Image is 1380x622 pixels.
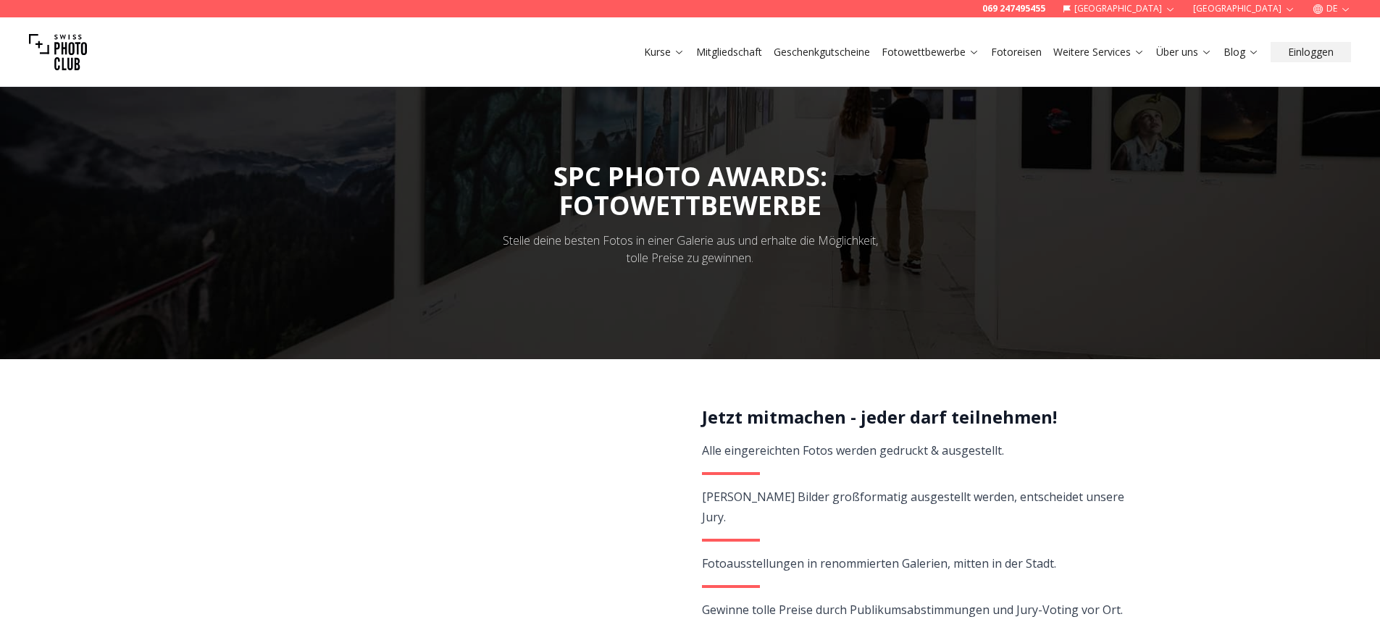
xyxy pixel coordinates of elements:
span: SPC PHOTO AWARDS: [553,159,827,220]
a: Mitgliedschaft [696,45,762,59]
a: Kurse [644,45,685,59]
span: [PERSON_NAME] Bilder großformatig ausgestellt werden, entscheidet unsere Jury. [702,489,1124,525]
button: Fotowettbewerbe [876,42,985,62]
button: Einloggen [1271,42,1351,62]
button: Kurse [638,42,690,62]
div: Stelle deine besten Fotos in einer Galerie aus und erhalte die Möglichkeit, tolle Preise zu gewin... [493,232,887,266]
button: Blog [1218,42,1265,62]
button: Mitgliedschaft [690,42,768,62]
button: Weitere Services [1047,42,1150,62]
a: Blog [1224,45,1259,59]
h2: Jetzt mitmachen - jeder darf teilnehmen! [702,405,1126,429]
button: Geschenkgutscheine [768,42,876,62]
a: Über uns [1156,45,1212,59]
div: FOTOWETTBEWERBE [553,191,827,220]
span: Alle eingereichten Fotos werden gedruckt & ausgestellt. [702,442,1004,458]
a: Weitere Services [1053,45,1145,59]
img: Swiss photo club [29,23,87,81]
a: Geschenkgutscheine [774,45,870,59]
span: Fotoausstellungen in renommierten Galerien, mitten in der Stadt. [702,555,1056,571]
button: Über uns [1150,42,1218,62]
a: 069 247495455 [982,3,1045,14]
span: Gewinne tolle Preise durch Publikumsabstimmungen und Jury-Voting vor Ort. [702,602,1123,618]
button: Fotoreisen [985,42,1047,62]
a: Fotoreisen [991,45,1042,59]
a: Fotowettbewerbe [882,45,979,59]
